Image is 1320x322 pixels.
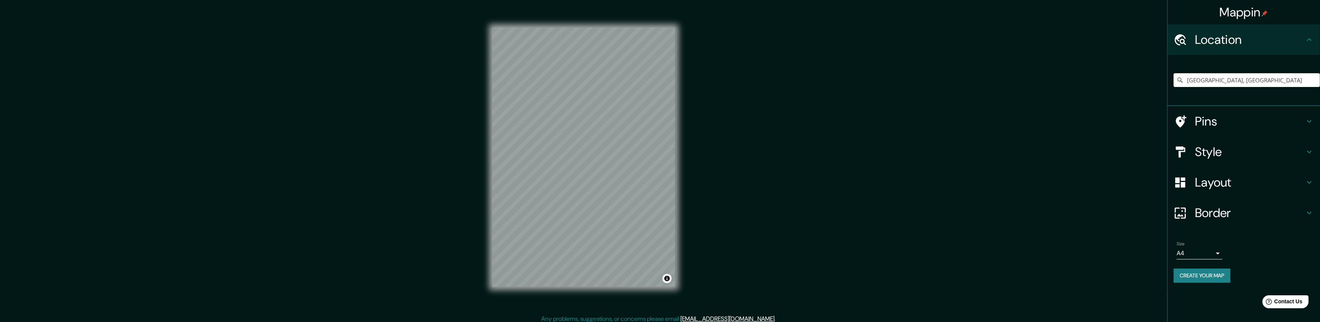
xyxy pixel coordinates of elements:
button: Create your map [1174,269,1230,283]
h4: Pins [1195,114,1305,129]
h4: Location [1195,32,1305,47]
h4: Style [1195,144,1305,159]
button: Toggle attribution [662,274,672,283]
h4: Border [1195,205,1305,221]
input: Pick your city or area [1174,73,1320,87]
h4: Layout [1195,175,1305,190]
div: Border [1168,198,1320,228]
label: Size [1177,241,1185,247]
canvas: Map [492,27,675,287]
h4: Mappin [1220,5,1268,20]
div: Pins [1168,106,1320,137]
div: Style [1168,137,1320,167]
div: Layout [1168,167,1320,198]
div: A4 [1177,247,1222,259]
div: Location [1168,24,1320,55]
iframe: Help widget launcher [1252,292,1312,314]
img: pin-icon.png [1262,10,1268,16]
